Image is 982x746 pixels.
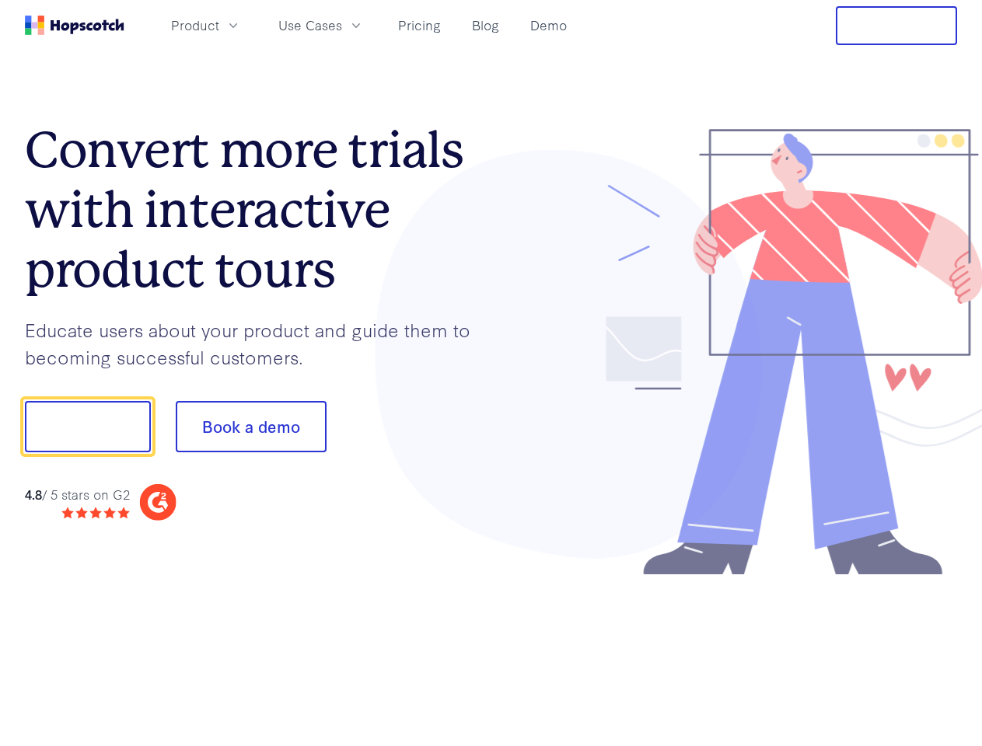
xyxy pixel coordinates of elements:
[176,401,327,452] button: Book a demo
[25,401,151,452] button: Show me!
[269,12,373,38] button: Use Cases
[25,316,491,370] p: Educate users about your product and guide them to becoming successful customers.
[25,485,130,504] div: / 5 stars on G2
[278,16,342,35] span: Use Cases
[25,120,491,299] h1: Convert more trials with interactive product tours
[392,12,447,38] a: Pricing
[171,16,219,35] span: Product
[466,12,505,38] a: Blog
[162,12,250,38] button: Product
[836,6,957,45] button: Free Trial
[524,12,573,38] a: Demo
[25,16,124,35] a: Home
[25,485,42,503] strong: 4.8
